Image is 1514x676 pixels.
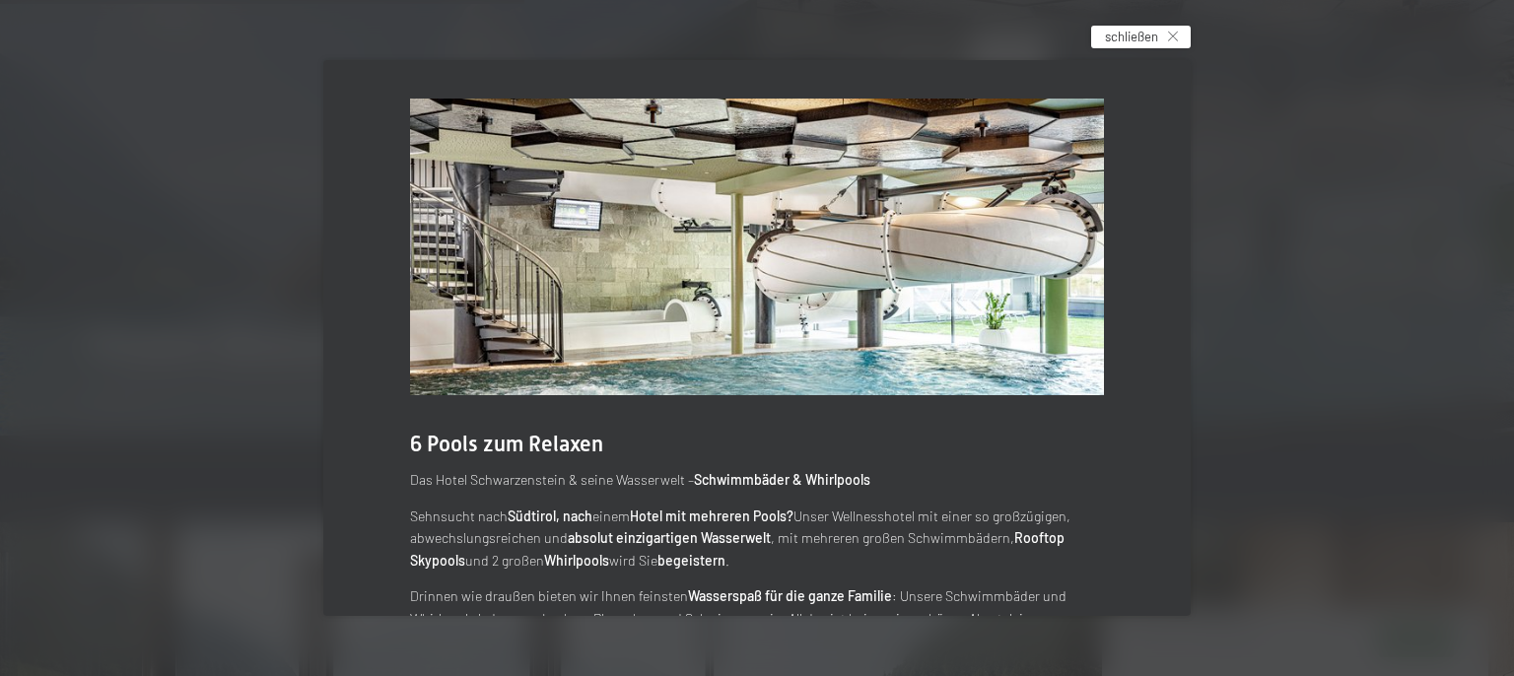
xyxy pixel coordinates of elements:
strong: Südtirol, nach [508,507,592,524]
p: Das Hotel Schwarzenstein & seine Wasserwelt – [410,469,1104,492]
span: schließen [1105,28,1158,45]
strong: Hotel mit mehreren Pools? [630,507,793,524]
strong: Schwimmbäder & Whirlpools [694,471,870,488]
p: Sehnsucht nach einem Unser Wellnesshotel mit einer so großzügigen, abwechslungsreichen und , mit ... [410,506,1104,573]
span: 6 Pools zum Relaxen [410,432,603,456]
img: Urlaub - Schwimmbad - Sprudelbänke - Babybecken uvw. [410,99,1104,395]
